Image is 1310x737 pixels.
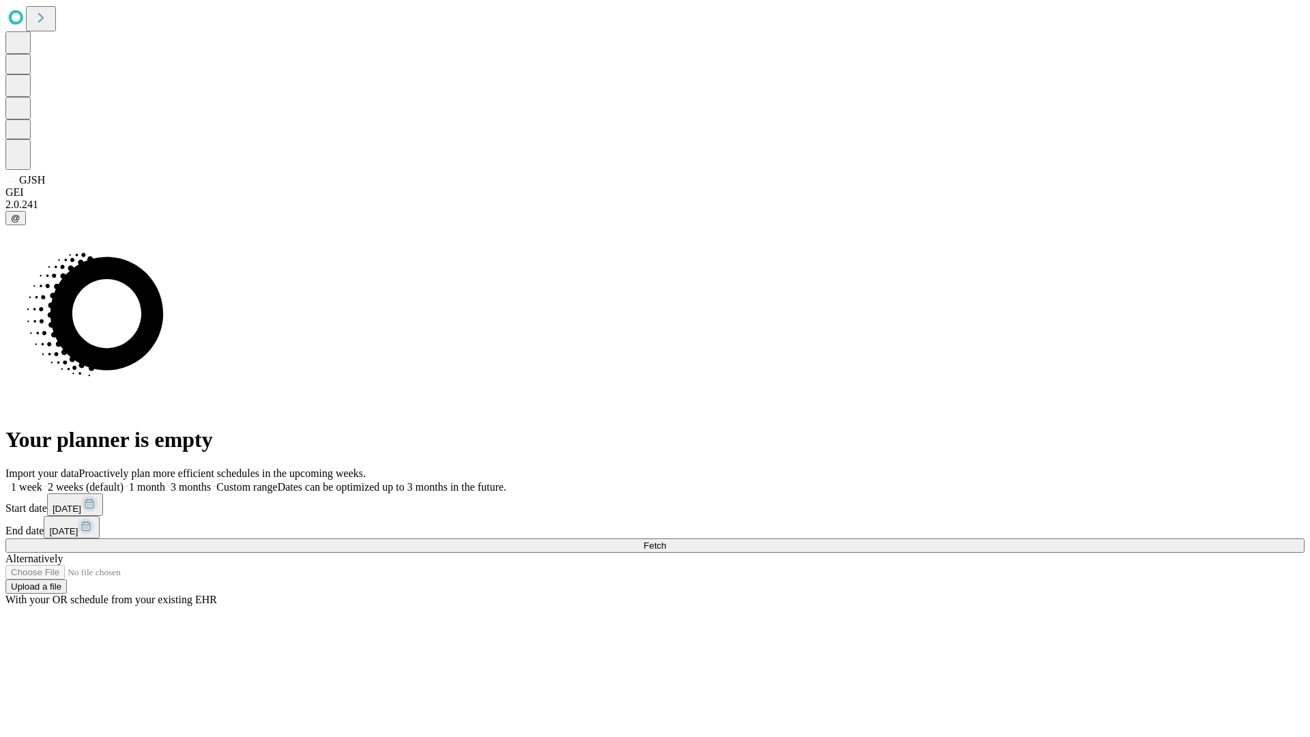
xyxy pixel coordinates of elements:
span: Custom range [216,481,277,493]
button: Fetch [5,538,1305,553]
div: Start date [5,493,1305,516]
span: 2 weeks (default) [48,481,123,493]
h1: Your planner is empty [5,427,1305,452]
div: End date [5,516,1305,538]
span: @ [11,213,20,223]
div: GEI [5,186,1305,199]
div: 2.0.241 [5,199,1305,211]
span: Alternatively [5,553,63,564]
span: Dates can be optimized up to 3 months in the future. [278,481,506,493]
span: [DATE] [49,526,78,536]
button: Upload a file [5,579,67,594]
span: Import your data [5,467,79,479]
span: 3 months [171,481,211,493]
span: [DATE] [53,504,81,514]
span: 1 month [129,481,165,493]
button: [DATE] [44,516,100,538]
span: Proactively plan more efficient schedules in the upcoming weeks. [79,467,366,479]
button: @ [5,211,26,225]
span: GJSH [19,174,45,186]
span: 1 week [11,481,42,493]
span: Fetch [643,540,666,551]
button: [DATE] [47,493,103,516]
span: With your OR schedule from your existing EHR [5,594,217,605]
